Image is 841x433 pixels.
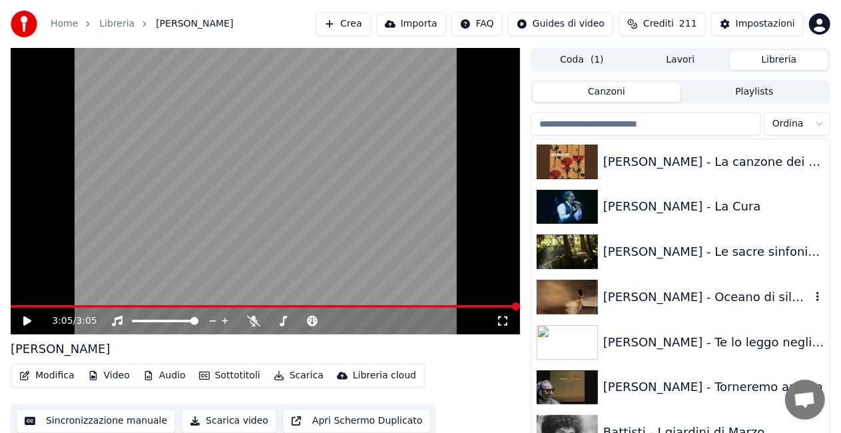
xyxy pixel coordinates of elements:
button: Modifica [14,366,80,385]
button: Apri Schermo Duplicato [282,409,431,433]
button: Guides di video [508,12,613,36]
button: Audio [138,366,191,385]
nav: breadcrumb [51,17,234,31]
button: Lavori [631,51,730,70]
span: Crediti [643,17,674,31]
a: Home [51,17,78,31]
span: 211 [679,17,697,31]
div: [PERSON_NAME] - Oceano di silenzio [603,288,811,306]
div: Impostazioni [736,17,795,31]
span: Ordina [772,117,804,131]
span: 3:05 [76,314,97,328]
button: Sottotitoli [194,366,266,385]
span: [PERSON_NAME] [156,17,233,31]
a: Libreria [99,17,135,31]
div: [PERSON_NAME] [11,340,111,358]
span: 3:05 [52,314,73,328]
button: Video [83,366,135,385]
button: Libreria [730,51,828,70]
button: FAQ [451,12,503,36]
button: Sincronizzazione manuale [16,409,176,433]
div: Aprire la chat [785,380,825,420]
button: Importa [376,12,446,36]
button: Scarica video [181,409,277,433]
button: Coda [533,51,631,70]
div: Libreria cloud [353,369,416,382]
button: Crea [316,12,370,36]
div: [PERSON_NAME] - Torneremo ancora [603,378,824,396]
img: youka [11,11,37,37]
button: Impostazioni [711,12,804,36]
div: [PERSON_NAME] - La Cura [603,197,824,216]
span: ( 1 ) [591,53,604,67]
div: [PERSON_NAME] - Le sacre sinfonie del tempo [603,242,824,261]
button: Crediti211 [619,12,706,36]
button: Playlists [681,83,828,102]
button: Scarica [268,366,329,385]
div: [PERSON_NAME] - Te lo leggo negli occhi [603,333,824,352]
div: [PERSON_NAME] - La canzone dei vecchi amanti [603,153,824,171]
div: / [52,314,84,328]
button: Canzoni [533,83,681,102]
